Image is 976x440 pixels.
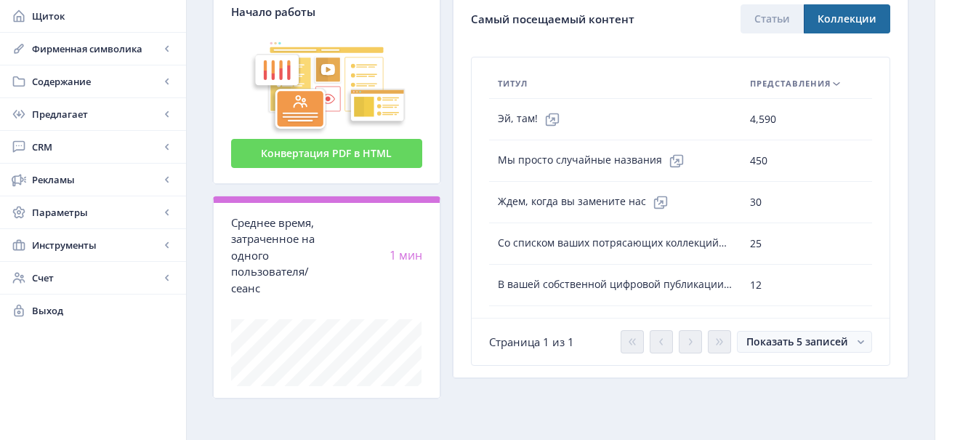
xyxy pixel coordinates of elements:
[498,194,646,208] font: Ждем, когда вы замените нас
[32,172,160,187] span: Рекламы
[750,75,831,92] span: Представления
[750,152,767,169] span: 450
[750,193,762,211] span: 30
[32,41,160,56] span: Фирменная символика
[737,331,872,353] button: Показать 5 записей
[32,271,160,285] span: Счет
[750,235,762,252] span: 25
[231,139,422,168] button: Конвертация PDF в HTML
[498,111,538,125] font: Эй, там!
[32,9,174,23] span: Щиток
[750,111,776,128] span: 4,590
[32,140,160,154] span: CRM
[498,236,727,249] font: Со списком ваших потрясающих коллекций
[498,153,662,167] font: Мы просто случайные названия
[746,335,848,348] font: Показать 5 записей
[32,74,160,89] span: Содержание
[489,335,574,349] span: Страница 1 из 1
[32,303,174,318] span: Выход
[231,4,422,19] div: Начало работы
[32,238,160,252] span: Инструменты
[390,247,422,263] font: 1 мин
[32,205,160,220] span: Параметры
[741,4,804,33] button: Статьи
[32,107,160,121] span: Предлагает
[471,8,681,31] div: Самый посещаемый контент
[498,75,528,92] span: Титул
[750,276,762,294] span: 12
[804,4,890,33] button: Коллекции
[231,215,326,297] div: Среднее время, затраченное на одного пользователя/сеанс
[498,277,732,291] font: В вашей собственной цифровой публикации
[231,19,422,136] img: графический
